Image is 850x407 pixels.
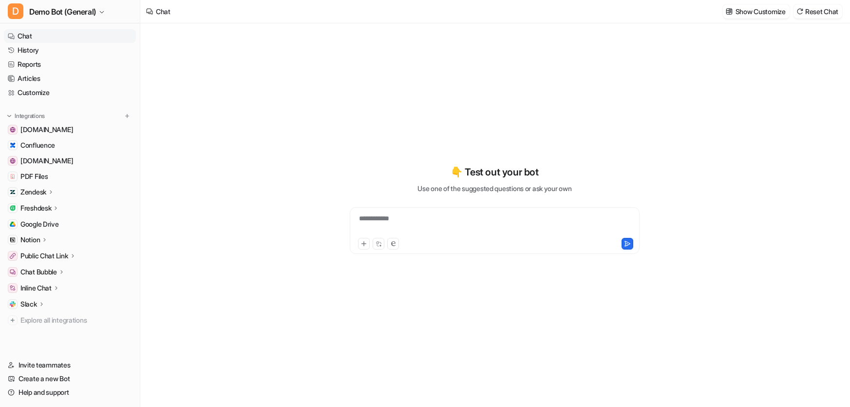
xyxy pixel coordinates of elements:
[4,372,136,386] a: Create a new Bot
[4,123,136,136] a: www.atlassian.com[DOMAIN_NAME]
[10,127,16,133] img: www.atlassian.com
[10,253,16,259] img: Public Chat Link
[20,140,55,150] span: Confluence
[4,72,136,85] a: Articles
[20,219,59,229] span: Google Drive
[4,86,136,99] a: Customize
[15,112,45,120] p: Integrations
[29,5,96,19] span: Demo Bot (General)
[4,111,48,121] button: Integrations
[20,283,52,293] p: Inline Chat
[20,172,48,181] span: PDF Files
[4,313,136,327] a: Explore all integrations
[4,358,136,372] a: Invite teammates
[726,8,733,15] img: customize
[8,3,23,19] span: D
[796,8,803,15] img: reset
[20,267,57,277] p: Chat Bubble
[124,113,131,119] img: menu_add.svg
[10,205,16,211] img: Freshdesk
[4,138,136,152] a: ConfluenceConfluence
[417,183,571,194] p: Use one of the suggested questions or ask your own
[10,221,16,227] img: Google Drive
[4,154,136,168] a: www.airbnb.com[DOMAIN_NAME]
[793,4,842,19] button: Reset Chat
[4,29,136,43] a: Chat
[20,235,40,245] p: Notion
[8,315,18,325] img: explore all integrations
[4,170,136,183] a: PDF FilesPDF Files
[20,251,68,261] p: Public Chat Link
[10,301,16,307] img: Slack
[736,6,786,17] p: Show Customize
[451,165,538,179] p: 👇 Test out your bot
[4,217,136,231] a: Google DriveGoogle Drive
[20,312,132,328] span: Explore all integrations
[4,43,136,57] a: History
[6,113,13,119] img: expand menu
[156,6,170,17] div: Chat
[10,142,16,148] img: Confluence
[20,187,46,197] p: Zendesk
[20,156,73,166] span: [DOMAIN_NAME]
[10,237,16,243] img: Notion
[10,269,16,275] img: Chat Bubble
[20,125,73,135] span: [DOMAIN_NAME]
[723,4,790,19] button: Show Customize
[10,158,16,164] img: www.airbnb.com
[20,299,37,309] p: Slack
[10,189,16,195] img: Zendesk
[20,203,51,213] p: Freshdesk
[10,174,16,179] img: PDF Files
[4,58,136,71] a: Reports
[4,386,136,399] a: Help and support
[10,285,16,291] img: Inline Chat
